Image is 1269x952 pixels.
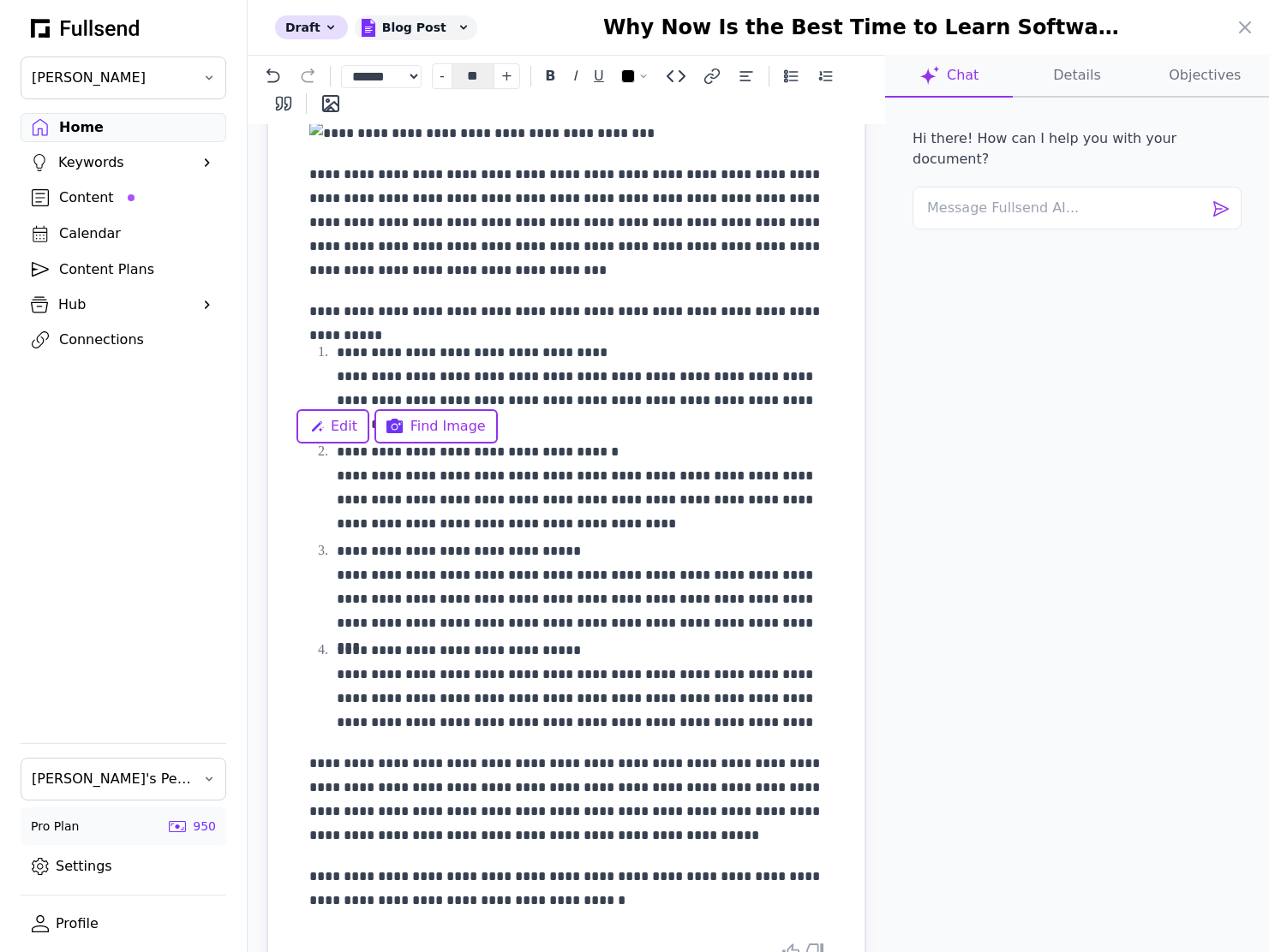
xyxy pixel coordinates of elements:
u: U [594,68,604,84]
button: B [542,62,559,90]
button: Edit [296,409,369,443]
button: Blockquote [272,92,296,116]
h1: Why Now Is the Best Time to Learn Software Engineering [601,14,1125,41]
button: Code block [662,62,690,90]
span: Edit [331,416,357,437]
div: Draft [275,15,348,39]
button: Objectives [1141,55,1269,98]
button: + [494,64,519,88]
button: I [569,62,580,90]
button: Insert image [317,90,344,117]
button: Find Image [374,409,498,443]
em: I [572,68,577,84]
button: U [590,62,608,90]
button: Text alignment [734,64,758,88]
p: Hi there! How can I help you with your document? [913,128,1242,170]
button: - [433,64,452,88]
button: Numbered list [814,64,838,88]
button: Details [1013,55,1140,98]
strong: B [545,68,555,84]
button: Bullet list [780,64,804,88]
div: Blog Post [355,15,477,40]
button: Chat [885,55,1013,98]
span: Find Image [410,416,486,437]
